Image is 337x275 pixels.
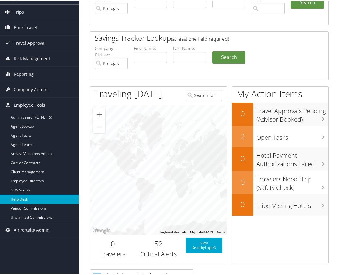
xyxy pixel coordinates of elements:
[95,44,128,57] label: Company - Division:
[171,35,229,41] span: (at least one field required)
[92,226,112,234] a: Open this area in Google Maps (opens a new window)
[92,226,112,234] img: Google
[212,50,245,63] a: Search
[160,229,186,234] button: Keyboard shortcuts
[256,147,328,167] h3: Hotel Payment Authorizations Failed
[95,87,162,99] h1: Traveling [DATE]
[140,238,177,248] h2: 52
[232,102,328,125] a: 0Travel Approvals Pending (Advisor Booked)
[232,194,328,215] a: 0Trips Missing Hotels
[186,237,222,252] a: View SecurityLogic®
[232,198,253,208] h2: 0
[93,108,105,120] button: Zoom in
[190,230,213,233] span: Map data ©2025
[232,153,253,163] h2: 0
[232,108,253,118] h2: 0
[14,222,50,237] span: AirPortal® Admin
[173,44,206,50] label: Last Name:
[14,97,45,112] span: Employee Tools
[232,87,328,99] h1: My Action Items
[232,125,328,146] a: 2Open Tasks
[95,57,128,68] input: search accounts
[232,170,328,193] a: 0Travelers Need Help (Safety Check)
[232,146,328,170] a: 0Hotel Payment Authorizations Failed
[186,89,222,100] input: Search for Traveler
[95,249,131,257] h3: Travelers
[14,66,34,81] span: Reporting
[14,50,50,65] span: Risk Management
[93,120,105,132] button: Zoom out
[256,103,328,123] h3: Travel Approvals Pending (Advisor Booked)
[14,81,47,96] span: Company Admin
[217,230,225,233] a: Terms (opens in new tab)
[14,4,24,19] span: Trips
[14,19,37,34] span: Book Travel
[95,238,131,248] h2: 0
[134,44,167,50] label: First Name:
[256,171,328,191] h3: Travelers Need Help (Safety Check)
[95,32,304,42] h2: Savings Tracker Lookup
[14,35,46,50] span: Travel Approval
[232,130,253,140] h2: 2
[256,129,328,141] h3: Open Tasks
[256,198,328,209] h3: Trips Missing Hotels
[140,249,177,257] h3: Critical Alerts
[232,176,253,186] h2: 0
